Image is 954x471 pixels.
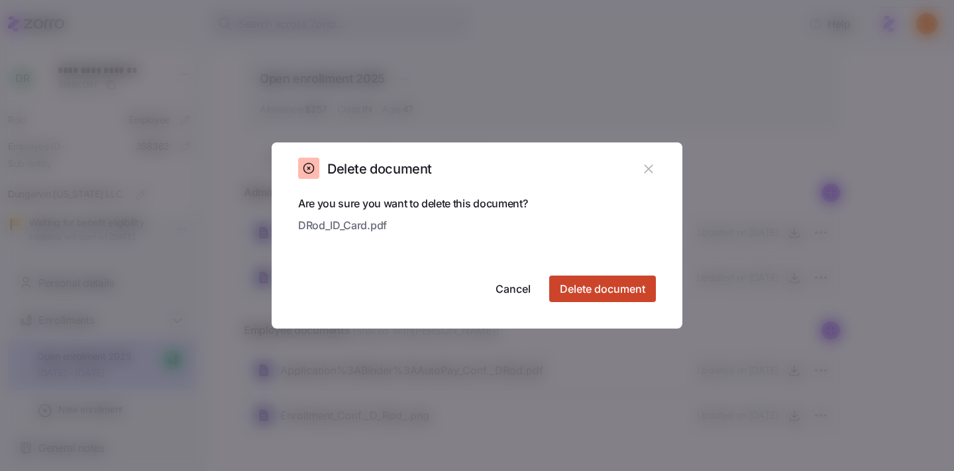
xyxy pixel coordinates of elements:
span: DRod_ID_Card.pdf [298,217,387,234]
button: Cancel [485,276,541,302]
h2: Delete document [327,160,432,178]
span: Delete document [560,281,645,297]
span: Cancel [496,281,531,297]
span: Are you sure you want to delete this document? [298,195,656,238]
button: Delete document [549,276,656,302]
